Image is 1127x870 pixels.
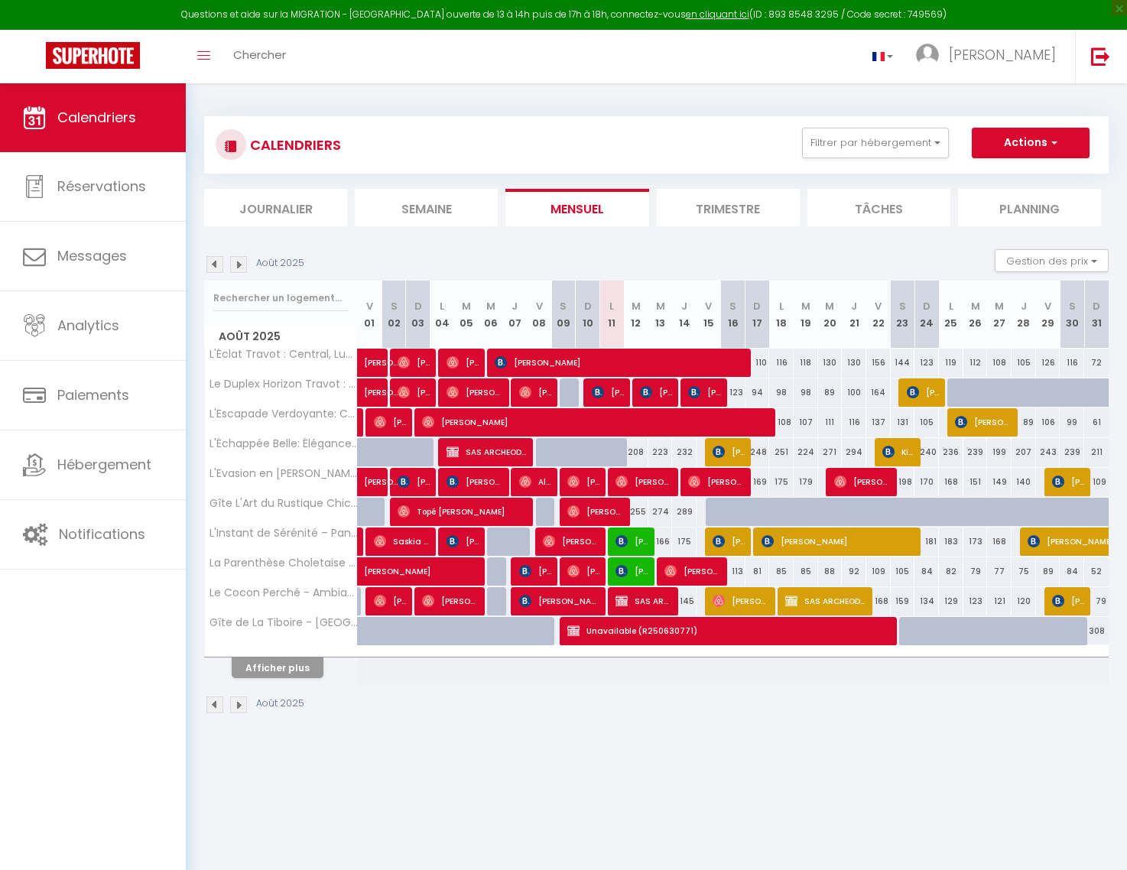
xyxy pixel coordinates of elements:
div: 120 [1012,587,1036,615]
p: Août 2025 [256,256,304,271]
abbr: S [729,299,736,313]
th: 30 [1060,281,1084,349]
button: Filtrer par hébergement [802,128,949,158]
div: 255 [624,498,648,526]
span: [PERSON_NAME] [519,557,552,586]
th: 28 [1012,281,1036,349]
div: 113 [721,557,745,586]
span: Gîte L'Art du Rustique Chic - Sérénité et Elégance [207,498,360,509]
abbr: M [462,299,471,313]
abbr: M [971,299,980,313]
span: SAS ARCHEODUNUM [447,437,528,466]
abbr: V [705,299,712,313]
span: [PERSON_NAME] [495,348,748,377]
abbr: D [414,299,422,313]
abbr: V [1044,299,1051,313]
div: 105 [1012,349,1036,377]
div: 156 [866,349,891,377]
span: [PERSON_NAME] [398,348,430,377]
span: SAS ARCHEODUNUM [615,586,673,615]
div: 271 [818,438,843,466]
span: [PERSON_NAME] [615,467,673,496]
div: 169 [745,468,770,496]
div: 211 [1084,438,1109,466]
div: 239 [963,438,988,466]
th: 26 [963,281,988,349]
span: [PERSON_NAME] [422,586,479,615]
span: [PERSON_NAME] [567,467,600,496]
span: La Parenthèse Choletaise - Sérénité en [GEOGRAPHIC_DATA] [207,557,360,569]
div: 108 [769,408,794,437]
div: 134 [914,587,939,615]
div: 77 [987,557,1012,586]
span: [PERSON_NAME] [422,407,773,437]
span: Analytics [57,316,119,335]
abbr: L [949,299,953,313]
th: 16 [721,281,745,349]
li: Trimestre [657,189,800,226]
span: Paiements [57,385,129,404]
div: 308 [1084,617,1109,645]
span: [PERSON_NAME] [364,549,540,578]
abbr: J [512,299,518,313]
div: 88 [818,557,843,586]
div: 137 [866,408,891,437]
div: 94 [745,378,770,407]
h3: CALENDRIERS [246,128,341,162]
div: 79 [963,557,988,586]
a: ... [PERSON_NAME] [905,30,1075,83]
th: 21 [842,281,866,349]
li: Journalier [204,189,347,226]
abbr: V [875,299,882,313]
a: [PERSON_NAME] [358,378,382,407]
div: 116 [769,349,794,377]
div: 99 [1060,408,1084,437]
div: 248 [745,438,770,466]
abbr: D [923,299,931,313]
span: Kirsty-[PERSON_NAME] [882,437,915,466]
abbr: D [584,299,592,313]
div: 175 [672,528,697,556]
span: Réservations [57,177,146,196]
p: Août 2025 [256,696,304,711]
span: Calendriers [57,108,136,127]
div: 166 [648,528,673,556]
div: 92 [842,557,866,586]
div: 84 [914,557,939,586]
span: [PERSON_NAME] [519,586,601,615]
div: 274 [648,498,673,526]
span: L'Échappée Belle: Élégance, Familiale, Conviviale [207,438,360,450]
div: 100 [842,378,866,407]
div: 130 [842,349,866,377]
div: 140 [1012,468,1036,496]
th: 02 [382,281,406,349]
div: 85 [794,557,818,586]
div: 119 [939,349,963,377]
abbr: M [632,299,641,313]
div: 207 [1012,438,1036,466]
th: 04 [430,281,455,349]
span: L'Instant de Sérénité – Panorama et Style [207,528,360,539]
span: [PERSON_NAME] [567,497,625,526]
div: 79 [1084,587,1109,615]
span: [PERSON_NAME] [447,348,479,377]
div: 123 [914,349,939,377]
div: 129 [939,587,963,615]
th: 03 [406,281,430,349]
span: [PERSON_NAME] [374,586,407,615]
span: [PERSON_NAME] [640,378,673,407]
span: [PERSON_NAME] [1052,467,1085,496]
abbr: S [899,299,906,313]
div: 289 [672,498,697,526]
div: 107 [794,408,818,437]
span: [PERSON_NAME] [364,459,399,489]
div: 149 [987,468,1012,496]
span: L'Éclat Travot : Central, Lumineux, Vue Sublime [207,349,360,360]
span: [PERSON_NAME] [615,527,648,556]
div: 251 [769,438,794,466]
th: 27 [987,281,1012,349]
abbr: M [825,299,834,313]
div: 164 [866,378,891,407]
th: 14 [672,281,697,349]
abbr: S [560,299,567,313]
